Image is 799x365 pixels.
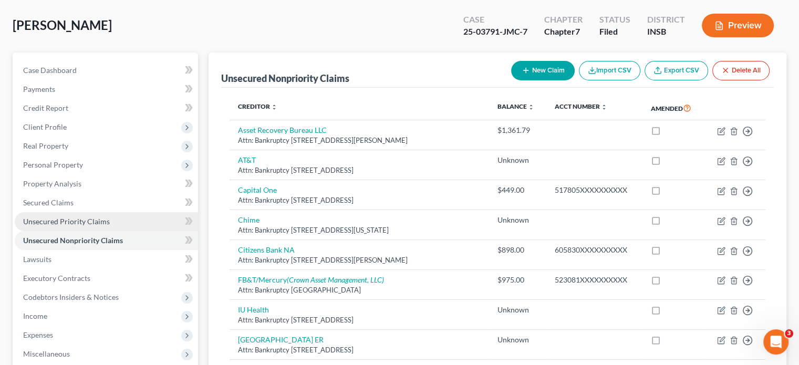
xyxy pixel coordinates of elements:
[497,185,538,195] div: $449.00
[23,236,123,245] span: Unsecured Nonpriority Claims
[238,135,480,145] div: Attn: Bankruptcy [STREET_ADDRESS][PERSON_NAME]
[497,102,534,110] a: Balance unfold_more
[555,275,634,285] div: 523081XXXXXXXXXX
[238,225,480,235] div: Attn: Bankruptcy [STREET_ADDRESS][US_STATE]
[23,217,110,226] span: Unsecured Priority Claims
[238,305,269,314] a: IU Health
[23,179,81,188] span: Property Analysis
[463,26,527,38] div: 25-03791-JMC-7
[23,160,83,169] span: Personal Property
[15,80,198,99] a: Payments
[238,335,324,344] a: [GEOGRAPHIC_DATA] ER
[497,155,538,165] div: Unknown
[599,14,630,26] div: Status
[497,245,538,255] div: $898.00
[555,185,634,195] div: 517805XXXXXXXXXX
[15,269,198,288] a: Executory Contracts
[23,85,55,93] span: Payments
[238,185,277,194] a: Capital One
[555,102,607,110] a: Acct Number unfold_more
[15,231,198,250] a: Unsecured Nonpriority Claims
[15,212,198,231] a: Unsecured Priority Claims
[497,335,538,345] div: Unknown
[271,104,277,110] i: unfold_more
[238,245,295,254] a: Citizens Bank NA
[238,195,480,205] div: Attn: Bankruptcy [STREET_ADDRESS]
[527,104,534,110] i: unfold_more
[238,275,384,284] a: FB&T/Mercury(Crown Asset Management, LLC)
[544,26,583,38] div: Chapter
[15,99,198,118] a: Credit Report
[238,285,480,295] div: Attn: Bankruptcy [GEOGRAPHIC_DATA]
[238,255,480,265] div: Attn: Bankruptcy [STREET_ADDRESS][PERSON_NAME]
[544,14,583,26] div: Chapter
[238,345,480,355] div: Attn: Bankruptcy [STREET_ADDRESS]
[23,141,68,150] span: Real Property
[23,198,74,207] span: Secured Claims
[599,26,630,38] div: Filed
[15,61,198,80] a: Case Dashboard
[497,305,538,315] div: Unknown
[23,122,67,131] span: Client Profile
[497,215,538,225] div: Unknown
[15,250,198,269] a: Lawsuits
[647,14,685,26] div: District
[23,311,47,320] span: Income
[13,17,112,33] span: [PERSON_NAME]
[15,193,198,212] a: Secured Claims
[238,315,480,325] div: Attn: Bankruptcy [STREET_ADDRESS]
[511,61,575,80] button: New Claim
[601,104,607,110] i: unfold_more
[238,215,260,224] a: Chime
[15,174,198,193] a: Property Analysis
[23,293,119,301] span: Codebtors Insiders & Notices
[702,14,774,37] button: Preview
[221,72,349,85] div: Unsecured Nonpriority Claims
[575,26,580,36] span: 7
[642,96,704,120] th: Amended
[555,245,634,255] div: 605830XXXXXXXXXX
[238,126,327,134] a: Asset Recovery Bureau LLC
[238,102,277,110] a: Creditor unfold_more
[497,125,538,135] div: $1,361.79
[579,61,640,80] button: Import CSV
[238,155,256,164] a: AT&T
[645,61,708,80] a: Export CSV
[23,330,53,339] span: Expenses
[785,329,793,338] span: 3
[23,66,77,75] span: Case Dashboard
[23,274,90,283] span: Executory Contracts
[23,255,51,264] span: Lawsuits
[23,349,70,358] span: Miscellaneous
[712,61,770,80] button: Delete All
[238,165,480,175] div: Attn: Bankruptcy [STREET_ADDRESS]
[23,103,68,112] span: Credit Report
[647,26,685,38] div: INSB
[763,329,788,354] iframe: Intercom live chat
[287,275,384,284] i: (Crown Asset Management, LLC)
[463,14,527,26] div: Case
[497,275,538,285] div: $975.00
